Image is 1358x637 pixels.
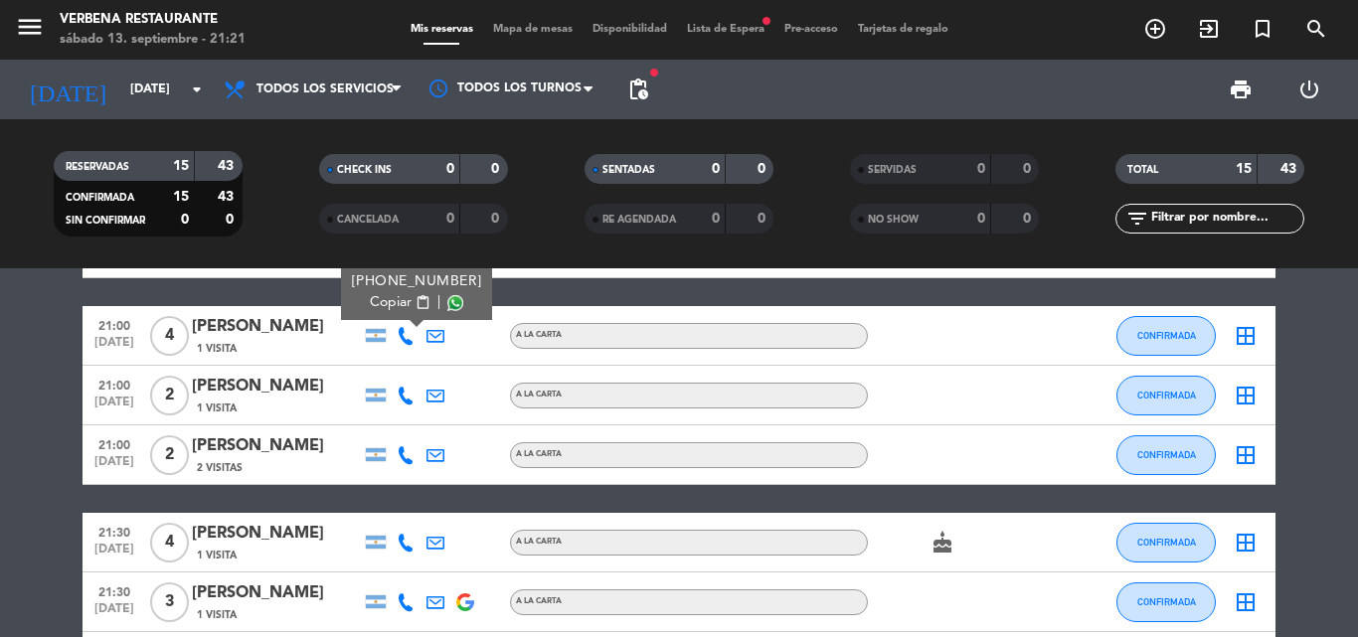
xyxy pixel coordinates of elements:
[173,159,189,173] strong: 15
[1197,17,1221,41] i: exit_to_app
[192,374,361,399] div: [PERSON_NAME]
[446,162,454,176] strong: 0
[1234,384,1258,407] i: border_all
[185,78,209,101] i: arrow_drop_down
[89,602,139,625] span: [DATE]
[1274,60,1343,119] div: LOG OUT
[1116,523,1216,562] button: CONFIRMADA
[758,212,769,226] strong: 0
[66,193,134,203] span: CONFIRMADA
[89,543,139,565] span: [DATE]
[1023,212,1035,226] strong: 0
[89,396,139,418] span: [DATE]
[1137,537,1196,548] span: CONFIRMADA
[491,212,503,226] strong: 0
[60,30,246,50] div: sábado 13. septiembre - 21:21
[370,292,430,313] button: Copiarcontent_paste
[197,400,237,416] span: 1 Visita
[1116,316,1216,356] button: CONFIRMADA
[1137,330,1196,341] span: CONFIRMADA
[1023,162,1035,176] strong: 0
[1251,17,1274,41] i: turned_in_not
[192,314,361,340] div: [PERSON_NAME]
[1127,165,1158,175] span: TOTAL
[66,216,145,226] span: SIN CONFIRMAR
[516,538,562,546] span: A LA CARTA
[150,316,189,356] span: 4
[1125,207,1149,231] i: filter_list
[197,460,243,476] span: 2 Visitas
[197,548,237,563] span: 1 Visita
[1297,78,1321,101] i: power_settings_new
[173,190,189,204] strong: 15
[15,68,120,111] i: [DATE]
[977,212,985,226] strong: 0
[583,24,677,35] span: Disponibilidad
[516,331,562,339] span: A LA CARTA
[977,162,985,176] strong: 0
[89,455,139,478] span: [DATE]
[60,10,246,30] div: Verbena Restaurante
[1116,376,1216,415] button: CONFIRMADA
[89,432,139,455] span: 21:00
[181,213,189,227] strong: 0
[89,579,139,602] span: 21:30
[758,162,769,176] strong: 0
[15,12,45,49] button: menu
[416,295,430,310] span: content_paste
[516,391,562,398] span: A LA CARTA
[491,162,503,176] strong: 0
[1236,162,1252,176] strong: 15
[602,215,676,225] span: RE AGENDADA
[1143,17,1167,41] i: add_circle_outline
[256,82,394,96] span: Todos los servicios
[150,523,189,562] span: 4
[626,78,650,101] span: pending_actions
[1116,582,1216,622] button: CONFIRMADA
[1137,390,1196,400] span: CONFIRMADA
[1280,162,1300,176] strong: 43
[192,433,361,459] div: [PERSON_NAME]
[774,24,848,35] span: Pre-acceso
[1149,208,1303,230] input: Filtrar por nombre...
[1304,17,1328,41] i: search
[1229,78,1253,101] span: print
[89,336,139,359] span: [DATE]
[456,593,474,611] img: google-logo.png
[446,212,454,226] strong: 0
[150,435,189,475] span: 2
[1137,449,1196,460] span: CONFIRMADA
[15,12,45,42] i: menu
[370,292,412,313] span: Copiar
[150,582,189,622] span: 3
[197,341,237,357] span: 1 Visita
[1234,590,1258,614] i: border_all
[1234,324,1258,348] i: border_all
[516,597,562,605] span: A LA CARTA
[1234,531,1258,555] i: border_all
[677,24,774,35] span: Lista de Espera
[150,376,189,415] span: 2
[337,215,399,225] span: CANCELADA
[1234,443,1258,467] i: border_all
[226,213,238,227] strong: 0
[602,165,655,175] span: SENTADAS
[218,190,238,204] strong: 43
[868,215,919,225] span: NO SHOW
[516,450,562,458] span: A LA CARTA
[931,531,954,555] i: cake
[218,159,238,173] strong: 43
[192,580,361,606] div: [PERSON_NAME]
[352,271,482,292] div: [PHONE_NUMBER]
[437,292,441,313] span: |
[192,521,361,547] div: [PERSON_NAME]
[89,373,139,396] span: 21:00
[868,165,917,175] span: SERVIDAS
[66,162,129,172] span: RESERVADAS
[1116,435,1216,475] button: CONFIRMADA
[483,24,583,35] span: Mapa de mesas
[848,24,958,35] span: Tarjetas de regalo
[1137,596,1196,607] span: CONFIRMADA
[761,15,772,27] span: fiber_manual_record
[197,607,237,623] span: 1 Visita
